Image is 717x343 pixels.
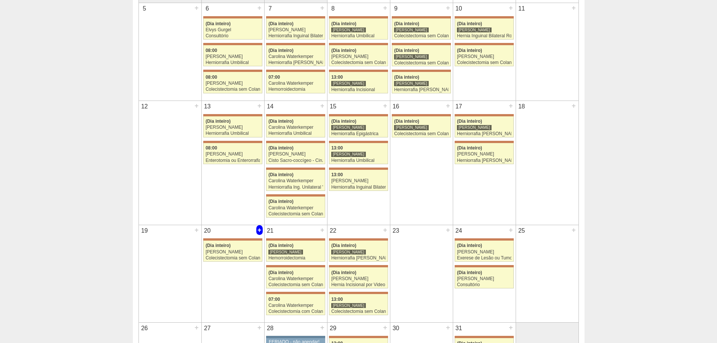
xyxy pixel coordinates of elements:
[268,125,323,130] div: Carolina Waterkemper
[331,256,386,261] div: Herniorrafia [PERSON_NAME]
[268,270,294,275] span: (Dia inteiro)
[329,72,388,93] a: 13:00 [PERSON_NAME] Herniorrafia Incisional
[516,225,528,236] div: 25
[268,75,280,80] span: 07:00
[329,45,388,66] a: (Dia inteiro) [PERSON_NAME] Colecistectomia sem Colangiografia VL
[331,282,386,287] div: Hernia Incisional por Video
[516,3,528,14] div: 11
[390,101,402,112] div: 16
[266,294,325,315] a: 07:00 Carolina Waterkemper Colecistectomia com Colangiografia VL
[203,18,262,40] a: (Dia inteiro) Elvys Gurgel Consultório
[445,323,451,332] div: +
[392,45,451,66] a: (Dia inteiro) [PERSON_NAME] Colecistectomia sem Colangiografia VL
[256,323,263,332] div: +
[266,116,325,137] a: (Dia inteiro) Carolina Waterkemper Herniorrafia Umbilical
[457,131,511,136] div: Herniorrafia [PERSON_NAME]
[139,101,151,112] div: 12
[455,43,513,45] div: Key: Maria Braido
[329,141,388,143] div: Key: Maria Braido
[203,143,262,164] a: 08:00 [PERSON_NAME] Enterotomia ou Enterorrafia
[457,243,482,248] span: (Dia inteiro)
[331,131,386,136] div: Herniorrafia Epigástrica
[329,294,388,315] a: 13:00 [PERSON_NAME] Colecistectomia sem Colangiografia VL
[453,323,465,334] div: 31
[331,48,356,53] span: (Dia inteiro)
[329,267,388,288] a: (Dia inteiro) [PERSON_NAME] Hernia Incisional por Video
[206,145,217,151] span: 08:00
[453,225,465,236] div: 24
[266,241,325,262] a: (Dia inteiro) [PERSON_NAME] Hemorroidectomia
[394,119,419,124] span: (Dia inteiro)
[331,249,366,255] div: [PERSON_NAME]
[382,323,388,332] div: +
[266,265,325,267] div: Key: Maria Braido
[394,27,429,33] div: [PERSON_NAME]
[453,3,465,14] div: 10
[193,3,200,13] div: +
[266,70,325,72] div: Key: Maria Braido
[268,309,323,314] div: Colecistectomia com Colangiografia VL
[268,212,323,216] div: Colecistectomia sem Colangiografia VL
[206,21,231,26] span: (Dia inteiro)
[331,276,386,281] div: [PERSON_NAME]
[329,18,388,40] a: (Dia inteiro) [PERSON_NAME] Herniorrafia Umbilical
[203,238,262,241] div: Key: Maria Braido
[508,225,514,235] div: +
[265,323,276,334] div: 28
[266,141,325,143] div: Key: Maria Braido
[268,145,294,151] span: (Dia inteiro)
[256,3,263,13] div: +
[266,43,325,45] div: Key: Maria Braido
[457,250,511,255] div: [PERSON_NAME]
[206,250,260,255] div: [PERSON_NAME]
[329,168,388,170] div: Key: Maria Braido
[394,61,449,66] div: Colecistectomia sem Colangiografia VL
[382,225,388,235] div: +
[268,54,323,59] div: Carolina Waterkemper
[268,297,280,302] span: 07:00
[206,131,260,136] div: Herniorrafia Umbilical
[392,18,451,40] a: (Dia inteiro) [PERSON_NAME] Colecistectomia sem Colangiografia VL
[268,303,323,308] div: Carolina Waterkemper
[139,323,151,334] div: 26
[382,101,388,111] div: +
[268,172,294,177] span: (Dia inteiro)
[331,158,386,163] div: Herniorrafia Umbilical
[331,303,366,308] div: [PERSON_NAME]
[331,81,366,86] div: [PERSON_NAME]
[268,87,323,92] div: Hemorroidectomia
[206,81,260,86] div: [PERSON_NAME]
[327,225,339,236] div: 22
[331,270,356,275] span: (Dia inteiro)
[331,27,366,33] div: [PERSON_NAME]
[382,3,388,13] div: +
[394,48,419,53] span: (Dia inteiro)
[457,282,511,287] div: Consultório
[392,16,451,18] div: Key: Maria Braido
[329,265,388,267] div: Key: Maria Braido
[331,119,356,124] span: (Dia inteiro)
[319,3,326,13] div: +
[394,87,449,92] div: Herniorrafia [PERSON_NAME]
[392,43,451,45] div: Key: Maria Braido
[266,197,325,218] a: (Dia inteiro) Carolina Waterkemper Colecistectomia sem Colangiografia VL
[331,309,386,314] div: Colecistectomia sem Colangiografia VL
[394,21,419,26] span: (Dia inteiro)
[329,292,388,294] div: Key: Maria Braido
[455,336,513,338] div: Key: Maria Braido
[390,225,402,236] div: 23
[392,72,451,93] a: (Dia inteiro) [PERSON_NAME] Herniorrafia [PERSON_NAME]
[516,101,528,112] div: 18
[202,101,213,112] div: 13
[203,72,262,93] a: 08:00 [PERSON_NAME] Colecistectomia sem Colangiografia VL
[268,276,323,281] div: Carolina Waterkemper
[203,43,262,45] div: Key: Maria Braido
[394,34,449,38] div: Colecistectomia sem Colangiografia VL
[206,54,260,59] div: [PERSON_NAME]
[268,21,294,26] span: (Dia inteiro)
[268,249,303,255] div: [PERSON_NAME]
[445,225,451,235] div: +
[571,225,577,235] div: +
[331,125,366,130] div: [PERSON_NAME]
[455,114,513,116] div: Key: Maria Braido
